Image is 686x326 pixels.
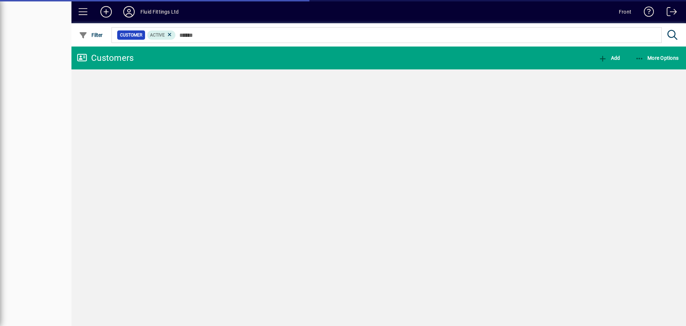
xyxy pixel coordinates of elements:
a: Knowledge Base [638,1,654,25]
span: More Options [635,55,679,61]
a: Logout [661,1,677,25]
button: Profile [118,5,140,18]
span: Customer [120,31,142,39]
mat-chip: Activation Status: Active [147,30,176,40]
div: Customers [77,52,134,64]
button: Add [597,52,622,64]
button: Add [95,5,118,18]
span: Active [150,33,165,38]
button: Filter [77,29,105,42]
div: Front [619,6,631,18]
span: Filter [79,32,103,38]
span: Add [598,55,620,61]
button: More Options [633,52,681,64]
div: Fluid Fittings Ltd [140,6,179,18]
